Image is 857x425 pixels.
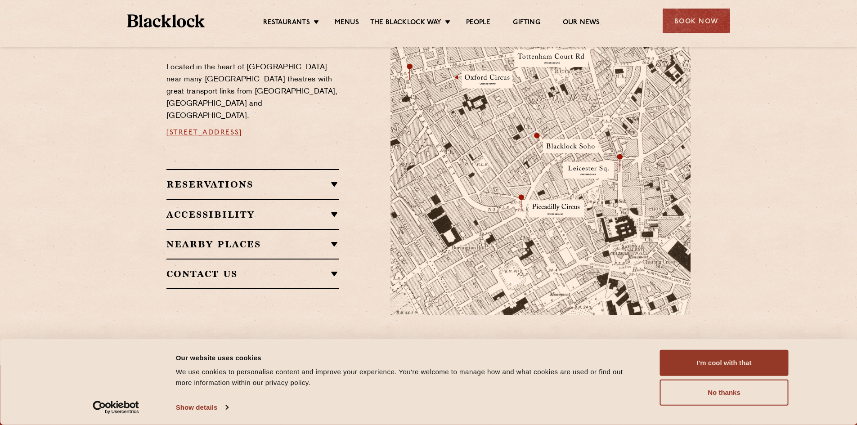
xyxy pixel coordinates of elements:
[660,380,789,406] button: No thanks
[563,18,600,28] a: Our News
[176,401,228,414] a: Show details
[263,18,310,28] a: Restaurants
[127,14,205,27] img: BL_Textured_Logo-footer-cropped.svg
[76,401,155,414] a: Usercentrics Cookiebot - opens in a new window
[166,268,339,279] h2: Contact Us
[166,179,339,190] h2: Reservations
[370,18,441,28] a: The Blacklock Way
[466,18,490,28] a: People
[594,232,720,316] img: svg%3E
[513,18,540,28] a: Gifting
[660,350,789,376] button: I'm cool with that
[166,129,242,136] a: [STREET_ADDRESS]
[166,62,339,122] p: Located in the heart of [GEOGRAPHIC_DATA] near many [GEOGRAPHIC_DATA] theatres with great transpo...
[166,239,339,250] h2: Nearby Places
[335,18,359,28] a: Menus
[176,352,640,363] div: Our website uses cookies
[663,9,730,33] div: Book Now
[166,209,339,220] h2: Accessibility
[176,367,640,388] div: We use cookies to personalise content and improve your experience. You're welcome to manage how a...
